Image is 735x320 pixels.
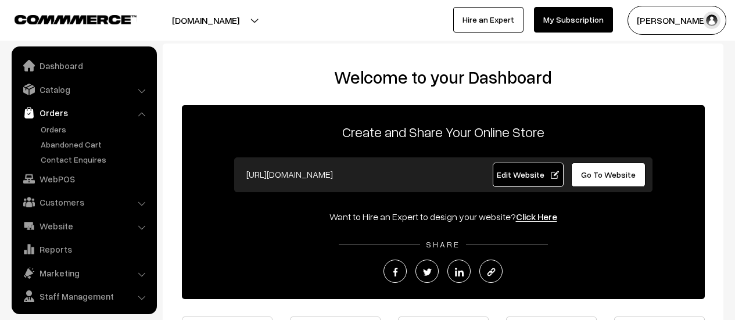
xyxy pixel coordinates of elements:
[453,7,524,33] a: Hire an Expert
[15,12,116,26] a: COMMMERCE
[15,168,153,189] a: WebPOS
[182,121,705,142] p: Create and Share Your Online Store
[703,12,720,29] img: user
[15,215,153,236] a: Website
[15,102,153,123] a: Orders
[174,67,712,88] h2: Welcome to your Dashboard
[420,239,466,249] span: SHARE
[497,170,559,179] span: Edit Website
[182,210,705,224] div: Want to Hire an Expert to design your website?
[38,138,153,150] a: Abandoned Cart
[15,239,153,260] a: Reports
[516,211,557,222] a: Click Here
[571,163,646,187] a: Go To Website
[131,6,280,35] button: [DOMAIN_NAME]
[15,286,153,307] a: Staff Management
[15,79,153,100] a: Catalog
[38,153,153,166] a: Contact Enquires
[534,7,613,33] a: My Subscription
[15,263,153,283] a: Marketing
[15,55,153,76] a: Dashboard
[15,15,137,24] img: COMMMERCE
[493,163,564,187] a: Edit Website
[38,123,153,135] a: Orders
[15,192,153,213] a: Customers
[628,6,726,35] button: [PERSON_NAME]
[581,170,636,179] span: Go To Website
